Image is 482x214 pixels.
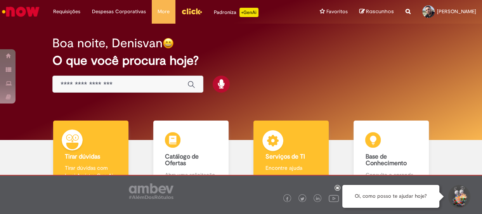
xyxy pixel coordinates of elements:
[41,121,141,188] a: Tirar dúvidas Tirar dúvidas com Lupi Assist e Gen Ai
[265,164,317,172] p: Encontre ajuda
[181,5,202,17] img: click_logo_yellow_360x200.png
[165,171,217,179] p: Abra uma solicitação
[52,36,163,50] h2: Boa noite, Denisvan
[437,8,476,15] span: [PERSON_NAME]
[285,197,289,201] img: logo_footer_facebook.png
[52,54,429,67] h2: O que você procura hoje?
[365,153,406,167] b: Base de Conhecimento
[265,153,305,160] b: Serviços de TI
[329,193,339,203] img: logo_footer_youtube.png
[239,8,258,17] p: +GenAi
[300,197,304,201] img: logo_footer_twitter.png
[163,38,174,49] img: happy-face.png
[241,121,341,188] a: Serviços de TI Encontre ajuda
[53,8,80,16] span: Requisições
[141,121,241,188] a: Catálogo de Ofertas Abra uma solicitação
[342,185,439,208] div: Oi, como posso te ajudar hoje?
[129,183,173,199] img: logo_footer_ambev_rotulo_gray.png
[447,185,470,208] button: Iniciar Conversa de Suporte
[326,8,348,16] span: Favoritos
[65,153,100,160] b: Tirar dúvidas
[316,197,320,201] img: logo_footer_linkedin.png
[341,121,441,188] a: Base de Conhecimento Consulte e aprenda
[65,164,116,179] p: Tirar dúvidas com Lupi Assist e Gen Ai
[366,8,394,15] span: Rascunhos
[92,8,146,16] span: Despesas Corporativas
[359,8,394,16] a: Rascunhos
[214,8,258,17] div: Padroniza
[365,171,417,179] p: Consulte e aprenda
[165,153,199,167] b: Catálogo de Ofertas
[158,8,170,16] span: More
[1,4,41,19] img: ServiceNow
